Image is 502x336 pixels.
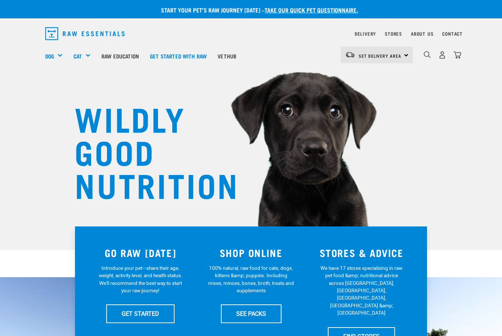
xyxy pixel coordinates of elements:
img: home-icon-1@2x.png [424,51,431,58]
img: home-icon@2x.png [453,51,461,59]
a: Vethub [212,41,242,71]
img: user.png [438,51,446,59]
nav: dropdown navigation [39,24,463,43]
a: Raw Education [96,41,144,71]
h3: STORES & ADVICE [311,247,412,258]
a: Cat [73,52,82,60]
a: SEE PACKS [221,304,282,323]
img: Raw Essentials Logo [45,27,125,40]
a: Stores [385,32,402,35]
a: Contact [442,32,463,35]
span: Set Delivery Area [359,54,401,57]
h3: GO RAW [DATE] [90,247,191,258]
p: 100% natural, raw food for cats, dogs, kittens &amp; puppies. Including mixes, minces, bones, bro... [208,264,294,294]
a: take our quick pet questionnaire. [265,8,358,11]
p: We have 17 stores specialising in raw pet food &amp; nutritional advice across [GEOGRAPHIC_DATA],... [318,264,405,317]
h3: SHOP ONLINE [200,247,302,258]
a: Delivery [355,32,376,35]
a: About Us [411,32,433,35]
a: Dog [45,52,54,60]
img: van-moving.png [345,51,355,58]
p: Introduce your pet—share their age, weight, activity level, and health status. We'll recommend th... [97,264,184,294]
a: GET STARTED [106,304,175,323]
a: Get started with Raw [144,41,212,71]
h1: WILDLY GOOD NUTRITION [75,101,222,200]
